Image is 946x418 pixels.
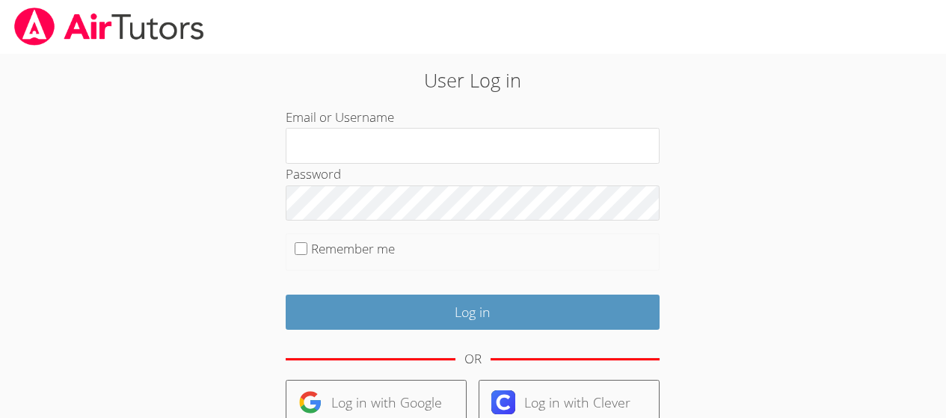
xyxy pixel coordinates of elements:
[298,390,322,414] img: google-logo-50288ca7cdecda66e5e0955fdab243c47b7ad437acaf1139b6f446037453330a.svg
[218,66,728,94] h2: User Log in
[13,7,206,46] img: airtutors_banner-c4298cdbf04f3fff15de1276eac7730deb9818008684d7c2e4769d2f7ddbe033.png
[286,108,394,126] label: Email or Username
[491,390,515,414] img: clever-logo-6eab21bc6e7a338710f1a6ff85c0baf02591cd810cc4098c63d3a4b26e2feb20.svg
[286,165,341,182] label: Password
[464,348,482,370] div: OR
[286,295,660,330] input: Log in
[311,240,395,257] label: Remember me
